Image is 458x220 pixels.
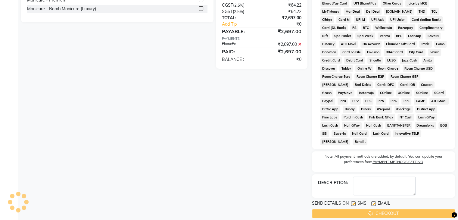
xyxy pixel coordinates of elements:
[320,106,341,113] span: Dittor App
[350,98,361,105] span: PPV
[336,16,351,23] span: Card M
[217,28,262,35] div: PAYABLE:
[396,24,415,31] span: Razorpay
[378,200,390,208] span: EMAIL
[376,65,400,72] span: Room Charge
[320,24,348,31] span: Card (DL Bank)
[394,106,413,113] span: iPackage
[419,81,435,88] span: Coupon
[372,159,423,165] label: PAYMENT METHODS SETTING
[320,49,338,56] span: Donation
[406,33,423,39] span: LoanTap
[371,130,391,137] span: Lash Card
[320,33,330,39] span: Nift
[320,122,340,129] span: Lash Cash
[320,41,337,48] span: GMoney
[318,154,449,167] label: Note: All payment methods are added, by default. You can update your preferences from
[361,24,371,31] span: BTC
[234,9,243,14] span: 2.5%
[342,122,362,129] span: Nail GPay
[336,90,354,96] span: PayMaya
[367,57,383,64] span: Shoutlo
[434,41,447,48] span: Comp
[425,33,441,39] span: SaveIN
[343,106,357,113] span: Rupay
[262,2,306,8] div: ₹64.22
[365,49,381,56] span: Envision
[415,106,438,113] span: District App
[416,114,437,121] span: Lash GPay
[320,57,342,64] span: Credit Card
[217,48,262,55] div: PAID:
[320,98,335,105] span: Paypal
[385,122,412,129] span: BANKTANSFER
[367,114,395,121] span: Pnb Bank GPay
[432,90,446,96] span: SCard
[384,8,414,15] span: [DOMAIN_NAME]
[234,3,243,8] span: 2.5%
[357,90,375,96] span: Instamojo
[332,130,347,137] span: Save-In
[393,130,421,137] span: Innovative TELR
[217,15,262,21] div: TOTAL:
[222,2,233,8] span: CGST
[363,98,373,105] span: PPC
[375,106,392,113] span: iPrepaid
[388,73,420,80] span: Room Charge GBP
[415,122,436,129] span: Dreamfolks
[320,130,329,137] span: SBI
[339,41,358,48] span: ATH Movil
[332,33,353,39] span: Spa Finder
[396,90,412,96] span: UOnline
[222,36,301,41] div: PAYMENTS
[410,16,443,23] span: Card (Indian Bank)
[222,9,233,14] span: SGST
[438,122,449,129] span: BOB
[394,33,404,39] span: BFL
[429,98,449,105] span: ATH Movil
[344,8,362,15] span: MariDeal
[428,49,441,56] span: bKash
[217,21,269,27] a: Add Tip
[320,90,334,96] span: Gcash
[217,8,262,15] div: ( )
[339,65,353,72] span: Tabby
[430,8,439,15] span: TCL
[262,28,306,35] div: ₹2,697.00
[357,200,366,208] span: SMS
[353,81,373,88] span: Bad Debts
[217,56,262,63] div: BALANCE :
[384,41,417,48] span: Chamber Gift Card
[354,73,386,80] span: Room Charge EGP
[340,49,363,56] span: Card on File
[398,81,417,88] span: Card: IOB
[397,114,414,121] span: NT Cash
[269,21,306,27] div: ₹0
[320,81,351,88] span: [PERSON_NAME]
[341,114,365,121] span: Paid in Cash
[378,90,394,96] span: COnline
[355,65,373,72] span: Online W
[385,57,397,64] span: LUZO
[262,56,306,63] div: ₹0
[262,15,306,21] div: ₹2,697.00
[388,16,407,23] span: UPI Union
[364,122,383,129] span: Nail Cash
[354,16,367,23] span: UPI M
[414,90,430,96] span: SOnline
[27,6,96,12] div: Manicure - Bomb Manicure (Luxury)
[344,57,365,64] span: Debit Card
[419,41,432,48] span: Trade
[355,33,375,39] span: Spa Week
[375,81,396,88] span: Card: IDFC
[400,57,419,64] span: Jazz Cash
[338,98,348,105] span: PPR
[350,130,369,137] span: Nail Card
[417,8,427,15] span: THD
[320,114,339,121] span: Pine Labs
[320,16,334,23] span: CEdge
[403,65,435,72] span: Room Charge USD
[407,49,425,56] span: City Card
[384,49,405,56] span: BRAC Card
[217,2,262,8] div: ( )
